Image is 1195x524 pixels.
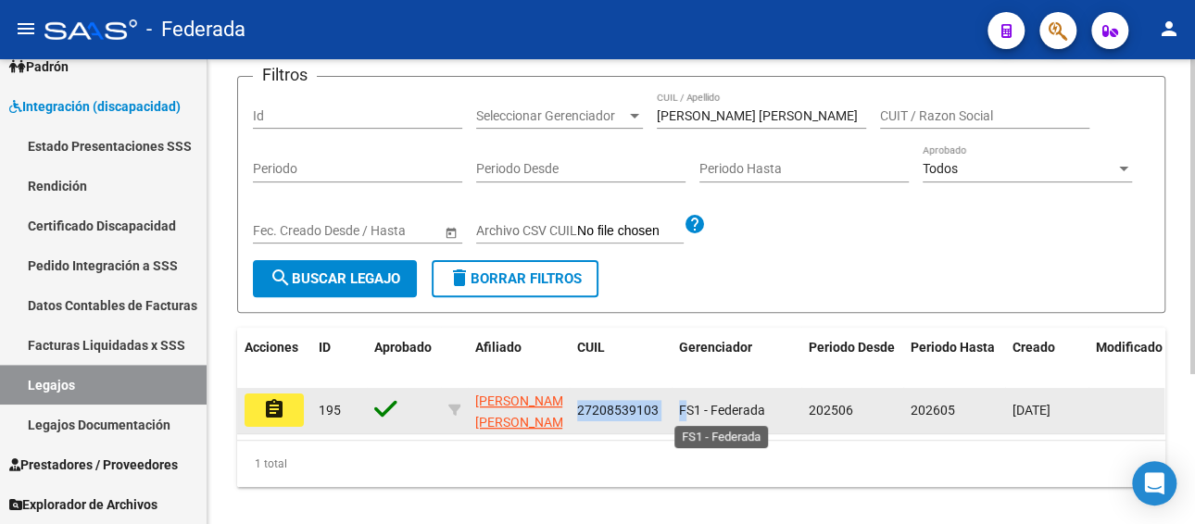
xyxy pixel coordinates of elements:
[809,403,853,418] span: 202506
[679,403,765,418] span: FS1 - Federada
[476,108,626,124] span: Seleccionar Gerenciador
[15,18,37,40] mat-icon: menu
[367,328,441,389] datatable-header-cell: Aprobado
[911,340,995,355] span: Periodo Hasta
[270,267,292,289] mat-icon: search
[245,340,298,355] span: Acciones
[911,403,955,418] span: 202605
[679,340,752,355] span: Gerenciador
[9,56,69,77] span: Padrón
[146,9,245,50] span: - Federada
[468,328,570,389] datatable-header-cell: Afiliado
[570,328,672,389] datatable-header-cell: CUIL
[1158,18,1180,40] mat-icon: person
[476,223,577,238] span: Archivo CSV CUIL
[319,340,331,355] span: ID
[432,260,598,297] button: Borrar Filtros
[684,213,706,235] mat-icon: help
[253,62,317,88] h3: Filtros
[319,403,341,418] span: 195
[441,222,460,242] button: Open calendar
[253,223,321,239] input: Fecha inicio
[1013,403,1050,418] span: [DATE]
[448,270,582,287] span: Borrar Filtros
[672,328,801,389] datatable-header-cell: Gerenciador
[1132,461,1176,505] div: Open Intercom Messenger
[311,328,367,389] datatable-header-cell: ID
[374,340,432,355] span: Aprobado
[270,270,400,287] span: Buscar Legajo
[809,340,895,355] span: Periodo Desde
[577,403,659,418] span: 27208539103
[336,223,427,239] input: Fecha fin
[9,494,157,515] span: Explorador de Archivos
[1096,340,1163,355] span: Modificado
[577,340,605,355] span: CUIL
[475,393,574,430] span: [PERSON_NAME] [PERSON_NAME]
[1005,328,1088,389] datatable-header-cell: Creado
[9,455,178,475] span: Prestadores / Proveedores
[1013,340,1055,355] span: Creado
[263,398,285,420] mat-icon: assignment
[577,223,684,240] input: Archivo CSV CUIL
[9,96,181,117] span: Integración (discapacidad)
[801,328,903,389] datatable-header-cell: Periodo Desde
[237,441,1165,487] div: 1 total
[475,340,522,355] span: Afiliado
[903,328,1005,389] datatable-header-cell: Periodo Hasta
[448,267,471,289] mat-icon: delete
[253,260,417,297] button: Buscar Legajo
[923,161,958,176] span: Todos
[1088,328,1172,389] datatable-header-cell: Modificado
[237,328,311,389] datatable-header-cell: Acciones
